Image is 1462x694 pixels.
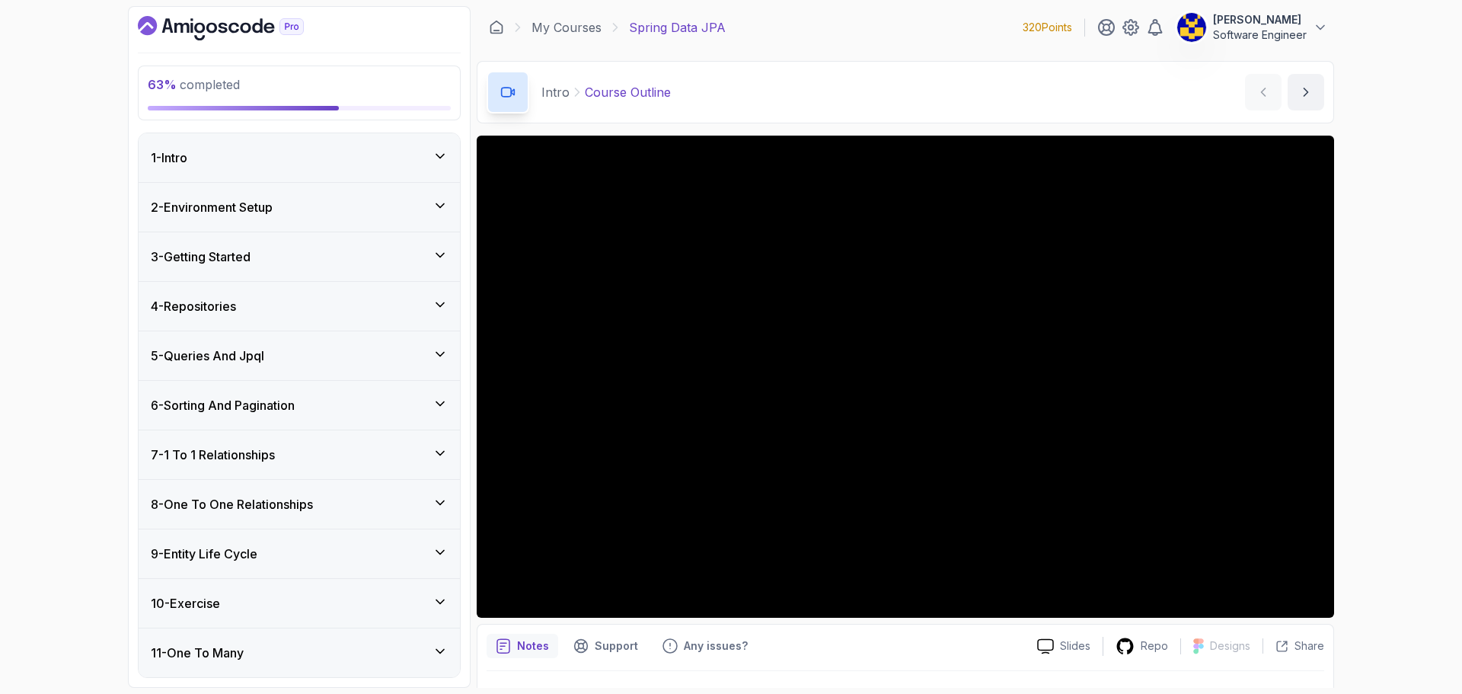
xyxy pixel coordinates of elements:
p: Any issues? [684,638,748,654]
h3: 3 - Getting Started [151,248,251,266]
button: 3-Getting Started [139,232,460,281]
p: Intro [541,83,570,101]
button: Support button [564,634,647,658]
button: 1-Intro [139,133,460,182]
p: Software Engineer [1213,27,1307,43]
p: Slides [1060,638,1090,654]
h3: 2 - Environment Setup [151,198,273,216]
p: Designs [1210,638,1250,654]
button: previous content [1245,74,1282,110]
img: user profile image [1177,13,1206,42]
iframe: 1 - Course Outline [477,136,1334,618]
h3: 6 - Sorting And Pagination [151,396,295,414]
p: Notes [517,638,549,654]
a: Repo [1103,637,1180,656]
h3: 5 - Queries And Jpql [151,347,264,365]
button: 11-One To Many [139,628,460,677]
p: [PERSON_NAME] [1213,12,1307,27]
p: 320 Points [1023,20,1072,35]
span: completed [148,77,240,92]
button: 5-Queries And Jpql [139,331,460,380]
a: My Courses [531,18,602,37]
span: 63 % [148,77,177,92]
p: Course Outline [585,83,671,101]
h3: 7 - 1 To 1 Relationships [151,446,275,464]
button: Share [1262,638,1324,654]
button: user profile image[PERSON_NAME]Software Engineer [1176,12,1328,43]
button: 7-1 To 1 Relationships [139,430,460,479]
a: Dashboard [138,16,339,40]
p: Support [595,638,638,654]
h3: 1 - Intro [151,149,187,167]
h3: 9 - Entity Life Cycle [151,545,257,563]
p: Repo [1141,638,1168,654]
p: Share [1294,638,1324,654]
button: 6-Sorting And Pagination [139,381,460,430]
button: 2-Environment Setup [139,183,460,232]
button: Feedback button [653,634,757,658]
button: 9-Entity Life Cycle [139,529,460,578]
a: Dashboard [489,20,504,35]
button: notes button [487,634,558,658]
h3: 11 - One To Many [151,644,244,662]
h3: 10 - Exercise [151,594,220,612]
button: 10-Exercise [139,579,460,628]
button: 8-One To One Relationships [139,480,460,529]
button: next content [1288,74,1324,110]
p: Spring Data JPA [629,18,726,37]
a: Slides [1025,638,1103,654]
h3: 4 - Repositories [151,297,236,315]
button: 4-Repositories [139,282,460,331]
h3: 8 - One To One Relationships [151,495,313,513]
